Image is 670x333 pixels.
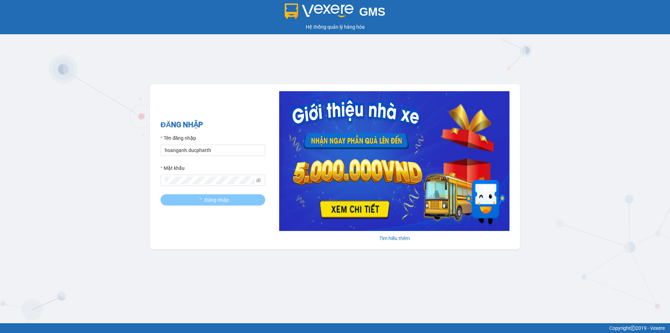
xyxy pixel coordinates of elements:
[279,91,509,231] img: banner-0
[631,326,635,331] span: copyright
[197,197,204,202] span: loading
[256,178,261,183] span: eye-invisible
[204,196,229,204] span: Đăng nhập
[285,10,386,16] a: GMS
[161,164,185,172] label: Mật khẩu
[165,176,255,184] input: Mật khẩu
[5,324,665,332] div: Copyright 2019 - Vexere
[279,234,509,242] div: Tìm hiểu thêm
[161,145,265,156] input: Tên đăng nhập
[359,5,385,18] span: GMS
[285,3,354,19] img: logo 2
[161,119,265,131] h2: ĐĂNG NHẬP
[161,194,265,205] button: Đăng nhập
[161,134,196,142] label: Tên đăng nhập
[2,23,668,31] div: Hệ thống quản lý hàng hóa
